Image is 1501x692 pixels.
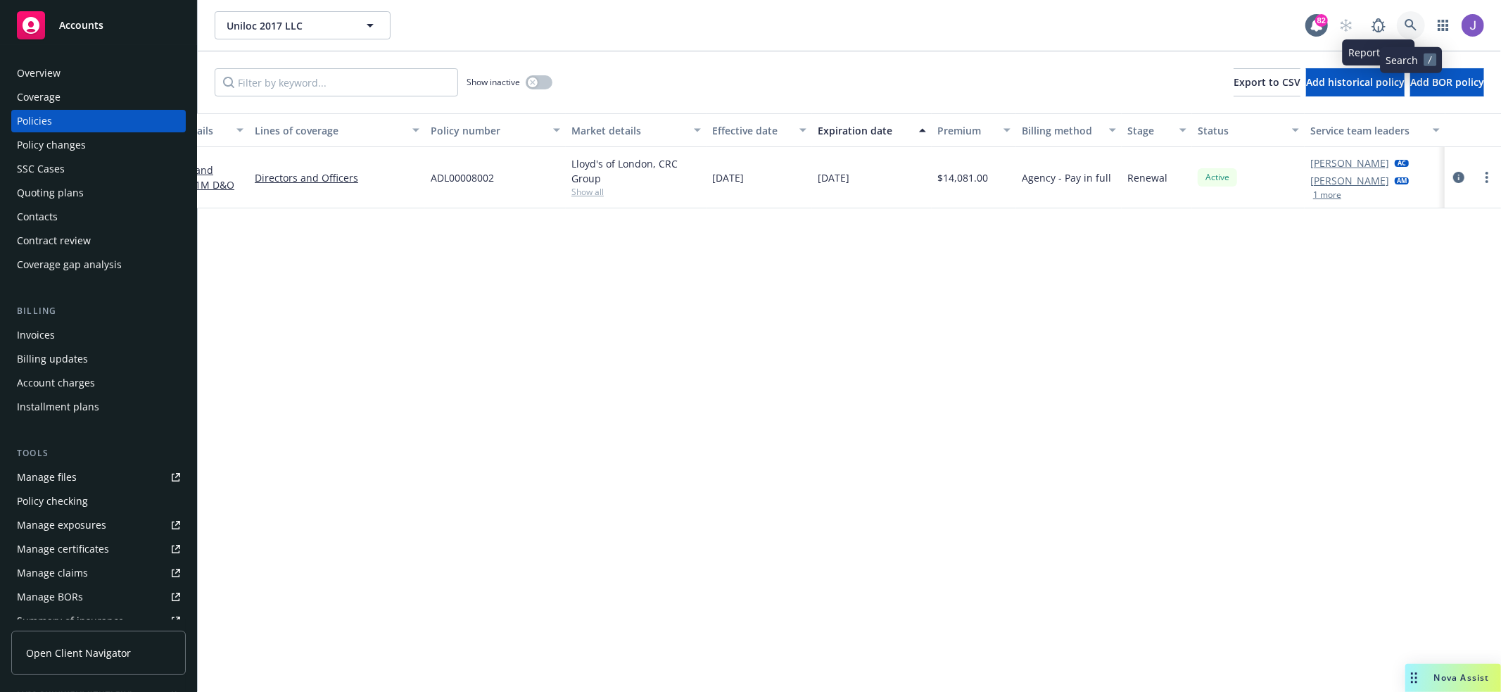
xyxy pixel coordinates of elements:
[1434,672,1490,684] span: Nova Assist
[227,18,348,33] span: Uniloc 2017 LLC
[1315,14,1328,27] div: 82
[17,348,88,370] div: Billing updates
[1203,171,1231,184] span: Active
[17,562,88,584] div: Manage claims
[818,123,911,138] div: Expiration date
[1462,14,1484,37] img: photo
[11,158,186,180] a: SSC Cases
[215,68,458,96] input: Filter by keyword...
[1016,113,1122,147] button: Billing method
[17,182,84,204] div: Quoting plans
[431,170,494,185] span: ADL00008002
[17,466,77,489] div: Manage files
[566,113,707,147] button: Market details
[571,186,701,198] span: Show all
[186,178,234,191] span: - $1M D&O
[11,446,186,460] div: Tools
[215,11,391,39] button: Uniloc 2017 LLC
[1022,123,1101,138] div: Billing method
[932,113,1016,147] button: Premium
[571,156,701,186] div: Lloyd's of London, CRC Group
[17,253,122,276] div: Coverage gap analysis
[11,324,186,346] a: Invoices
[712,170,744,185] span: [DATE]
[1234,75,1300,89] span: Export to CSV
[1127,123,1171,138] div: Stage
[1310,123,1424,138] div: Service team leaders
[59,20,103,31] span: Accounts
[812,113,932,147] button: Expiration date
[11,490,186,512] a: Policy checking
[1306,68,1405,96] button: Add historical policy
[11,514,186,536] a: Manage exposures
[712,123,791,138] div: Effective date
[1310,173,1389,188] a: [PERSON_NAME]
[17,538,109,560] div: Manage certificates
[1410,75,1484,89] span: Add BOR policy
[249,113,425,147] button: Lines of coverage
[1310,156,1389,170] a: [PERSON_NAME]
[1313,191,1341,199] button: 1 more
[11,206,186,228] a: Contacts
[11,134,186,156] a: Policy changes
[11,396,186,418] a: Installment plans
[11,229,186,252] a: Contract review
[1450,169,1467,186] a: circleInformation
[17,514,106,536] div: Manage exposures
[17,110,52,132] div: Policies
[1397,11,1425,39] a: Search
[11,86,186,108] a: Coverage
[11,62,186,84] a: Overview
[11,6,186,45] a: Accounts
[17,490,88,512] div: Policy checking
[11,372,186,394] a: Account charges
[1305,113,1445,147] button: Service team leaders
[1122,113,1192,147] button: Stage
[17,372,95,394] div: Account charges
[467,76,520,88] span: Show inactive
[11,538,186,560] a: Manage certificates
[17,324,55,346] div: Invoices
[1364,11,1393,39] a: Report a Bug
[1410,68,1484,96] button: Add BOR policy
[1022,170,1111,185] span: Agency - Pay in full
[17,86,61,108] div: Coverage
[255,170,419,185] a: Directors and Officers
[11,586,186,608] a: Manage BORs
[11,562,186,584] a: Manage claims
[1192,113,1305,147] button: Status
[937,170,988,185] span: $14,081.00
[1306,75,1405,89] span: Add historical policy
[937,123,995,138] div: Premium
[11,610,186,632] a: Summary of insurance
[1332,11,1360,39] a: Start snowing
[1198,123,1284,138] div: Status
[425,113,566,147] button: Policy number
[1478,169,1495,186] a: more
[1405,664,1423,692] div: Drag to move
[17,610,124,632] div: Summary of insurance
[26,646,131,660] span: Open Client Navigator
[11,110,186,132] a: Policies
[818,170,849,185] span: [DATE]
[11,182,186,204] a: Quoting plans
[1429,11,1457,39] a: Switch app
[1234,68,1300,96] button: Export to CSV
[17,62,61,84] div: Overview
[11,466,186,489] a: Manage files
[707,113,812,147] button: Effective date
[1127,170,1167,185] span: Renewal
[17,229,91,252] div: Contract review
[17,158,65,180] div: SSC Cases
[431,123,545,138] div: Policy number
[17,586,83,608] div: Manage BORs
[17,206,58,228] div: Contacts
[571,123,685,138] div: Market details
[17,134,86,156] div: Policy changes
[11,253,186,276] a: Coverage gap analysis
[17,396,99,418] div: Installment plans
[11,304,186,318] div: Billing
[255,123,404,138] div: Lines of coverage
[11,348,186,370] a: Billing updates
